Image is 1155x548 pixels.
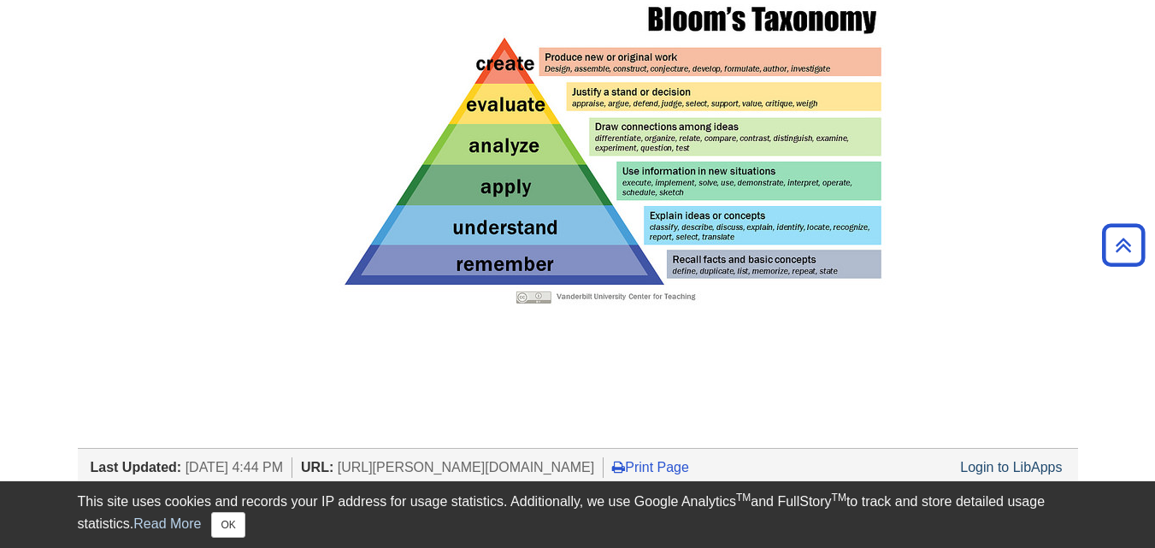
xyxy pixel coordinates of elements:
a: Print Page [612,460,689,474]
sup: TM [832,492,846,504]
sup: TM [736,492,751,504]
a: Read More [133,516,201,531]
a: Login to LibApps [960,460,1062,474]
a: Back to Top [1096,233,1151,256]
button: Close [211,512,245,538]
span: [URL][PERSON_NAME][DOMAIN_NAME] [338,460,595,474]
span: URL: [301,460,333,474]
div: This site uses cookies and records your IP address for usage statistics. Additionally, we use Goo... [78,492,1078,538]
span: [DATE] 4:44 PM [186,460,283,474]
i: Print Page [612,460,625,474]
span: Last Updated: [91,460,182,474]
